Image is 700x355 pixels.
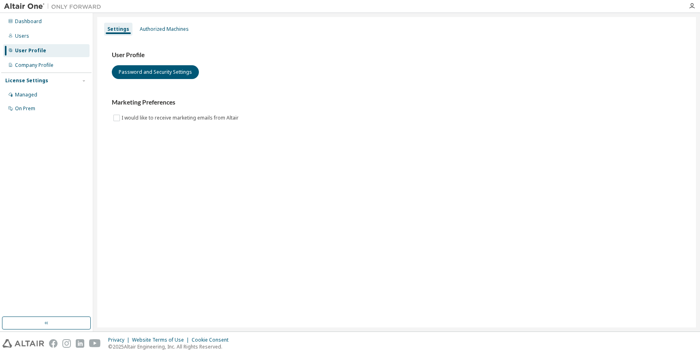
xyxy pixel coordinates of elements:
[15,47,46,54] div: User Profile
[108,337,132,343] div: Privacy
[76,339,84,348] img: linkedin.svg
[108,343,233,350] p: © 2025 Altair Engineering, Inc. All Rights Reserved.
[15,62,53,68] div: Company Profile
[140,26,189,32] div: Authorized Machines
[112,51,681,59] h3: User Profile
[62,339,71,348] img: instagram.svg
[49,339,58,348] img: facebook.svg
[15,18,42,25] div: Dashboard
[192,337,233,343] div: Cookie Consent
[112,98,681,107] h3: Marketing Preferences
[89,339,101,348] img: youtube.svg
[112,65,199,79] button: Password and Security Settings
[2,339,44,348] img: altair_logo.svg
[15,105,35,112] div: On Prem
[122,113,240,123] label: I would like to receive marketing emails from Altair
[4,2,105,11] img: Altair One
[132,337,192,343] div: Website Terms of Use
[107,26,129,32] div: Settings
[15,92,37,98] div: Managed
[5,77,48,84] div: License Settings
[15,33,29,39] div: Users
